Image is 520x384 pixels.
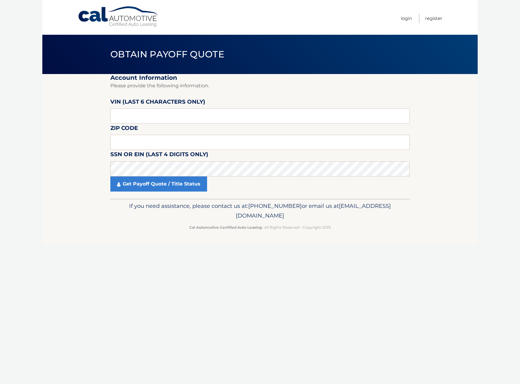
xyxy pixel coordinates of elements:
span: [PHONE_NUMBER] [248,202,302,209]
p: - All Rights Reserved - Copyright 2025 [114,224,406,231]
label: Zip Code [110,124,138,135]
h2: Account Information [110,74,410,82]
p: If you need assistance, please contact us at: or email us at [114,201,406,221]
label: VIN (last 6 characters only) [110,97,205,108]
a: Cal Automotive [78,6,159,27]
p: Please provide the following information. [110,82,410,90]
strong: Cal Automotive Certified Auto Leasing [189,225,262,230]
label: SSN or EIN (last 4 digits only) [110,150,208,161]
a: Login [401,13,412,23]
span: Obtain Payoff Quote [110,49,224,60]
a: Register [425,13,442,23]
a: Get Payoff Quote / Title Status [110,176,207,192]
